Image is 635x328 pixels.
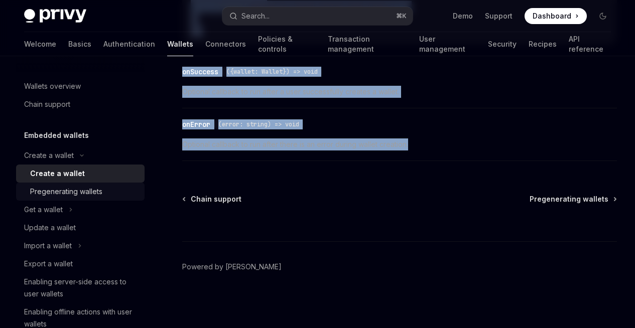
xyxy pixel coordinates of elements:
[16,255,145,273] a: Export a wallet
[595,8,611,24] button: Toggle dark mode
[24,129,89,141] h5: Embedded wallets
[24,258,73,270] div: Export a wallet
[16,219,145,237] a: Update a wallet
[222,7,413,25] button: Search...⌘K
[24,98,70,110] div: Chain support
[30,186,102,198] div: Pregenerating wallets
[24,32,56,56] a: Welcome
[183,194,241,204] a: Chain support
[328,32,408,56] a: Transaction management
[226,68,318,76] span: ({wallet: Wallet}) => void
[182,67,218,77] div: onSuccess
[24,276,139,300] div: Enabling server-side access to user wallets
[182,262,282,272] a: Powered by [PERSON_NAME]
[16,165,145,183] a: Create a wallet
[24,204,63,216] div: Get a wallet
[241,10,270,22] div: Search...
[525,8,587,24] a: Dashboard
[16,273,145,303] a: Enabling server-side access to user wallets
[191,194,241,204] span: Chain support
[103,32,155,56] a: Authentication
[30,168,85,180] div: Create a wallet
[24,9,86,23] img: dark logo
[453,11,473,21] a: Demo
[205,32,246,56] a: Connectors
[16,77,145,95] a: Wallets overview
[24,222,76,234] div: Update a wallet
[396,12,407,20] span: ⌘ K
[569,32,611,56] a: API reference
[167,32,193,56] a: Wallets
[182,86,617,98] span: Optional callback to run after a user successfully creates a wallet.
[16,95,145,113] a: Chain support
[530,194,616,204] a: Pregenerating wallets
[485,11,513,21] a: Support
[258,32,316,56] a: Policies & controls
[24,240,72,252] div: Import a wallet
[488,32,517,56] a: Security
[529,32,557,56] a: Recipes
[533,11,571,21] span: Dashboard
[24,149,74,161] div: Create a wallet
[16,183,145,201] a: Pregenerating wallets
[530,194,608,204] span: Pregenerating wallets
[182,119,210,129] div: onError
[68,32,91,56] a: Basics
[24,80,81,92] div: Wallets overview
[218,120,299,128] span: (error: string) => void
[419,32,476,56] a: User management
[182,138,617,150] span: Optional callback to run after there is an error during wallet creation.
